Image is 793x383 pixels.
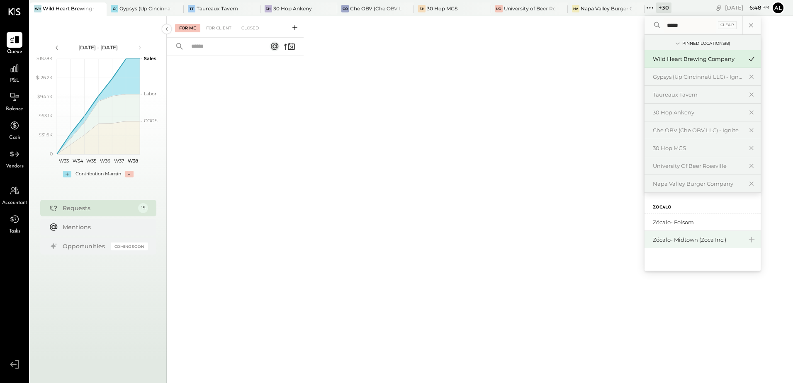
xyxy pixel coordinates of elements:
text: $126.2K [36,75,53,80]
div: Uo [495,5,503,12]
div: Gypsys (Up Cincinnati LLC) - Ignite [653,73,742,81]
div: [DATE] - [DATE] [63,44,134,51]
div: Wild Heart Brewing Company [653,55,742,63]
div: Che OBV (Che OBV LLC) - Ignite [350,5,401,12]
text: $63.1K [39,113,53,119]
div: Closed [237,24,263,32]
text: 0 [50,151,53,157]
text: W37 [114,158,124,164]
text: Labor [144,91,156,97]
div: Opportunities [63,242,107,250]
div: For Client [202,24,236,32]
div: 30 Hop MGS [653,144,742,152]
div: 30 Hop MGS [427,5,457,12]
text: W35 [86,158,96,164]
div: Zócalo- Midtown (Zoca Inc.) [653,236,742,244]
div: For Me [175,24,200,32]
span: Vendors [6,163,24,170]
div: Taureaux Tavern [653,91,742,99]
button: Al [771,1,785,15]
text: $31.6K [39,132,53,138]
div: Wild Heart Brewing Company [43,5,94,12]
a: Balance [0,89,29,113]
div: WH [34,5,41,12]
span: Cash [9,134,20,142]
div: [DATE] [725,4,769,12]
text: Sales [144,56,156,61]
text: W38 [127,158,138,164]
text: W33 [58,158,68,164]
span: Accountant [2,199,27,207]
div: NV [572,5,579,12]
div: copy link [715,3,723,12]
div: Requests [63,204,134,212]
div: Contribution Margin [75,171,121,177]
span: Balance [6,106,23,113]
div: Napa Valley Burger Company [653,180,742,188]
div: TT [188,5,195,12]
div: Che OBV (Che OBV LLC) - Ignite [653,126,742,134]
text: $94.7K [37,94,53,99]
div: - [125,171,134,177]
div: 3H [265,5,272,12]
span: Queue [7,48,22,56]
div: Napa Valley Burger Company [581,5,632,12]
div: + [63,171,71,177]
div: 30 Hop Ankeny [273,5,312,12]
text: $157.8K [36,56,53,61]
a: Accountant [0,183,29,207]
a: Tasks [0,211,29,235]
a: Queue [0,32,29,56]
div: Mentions [63,223,144,231]
div: CO [341,5,349,12]
div: University of Beer Roseville [504,5,555,12]
text: COGS [144,118,158,124]
label: Zocalo [653,205,671,211]
text: W36 [100,158,110,164]
div: Pinned Locations ( 8 ) [682,41,730,46]
text: W34 [72,158,83,164]
div: 30 Hop Ankeny [653,109,742,116]
div: University of Beer Roseville [653,162,742,170]
span: P&L [10,77,19,85]
span: Tasks [9,228,20,235]
div: 15 [138,203,148,213]
div: Gypsys (Up Cincinnati LLC) - Ignite [119,5,171,12]
div: 3H [418,5,426,12]
div: + 30 [656,2,671,13]
a: P&L [0,61,29,85]
div: G( [111,5,118,12]
a: Vendors [0,146,29,170]
a: Cash [0,118,29,142]
div: Taureaux Tavern [197,5,238,12]
div: Coming Soon [111,242,148,250]
div: Clear [718,21,737,29]
div: Zócalo- Folsom [653,218,757,226]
